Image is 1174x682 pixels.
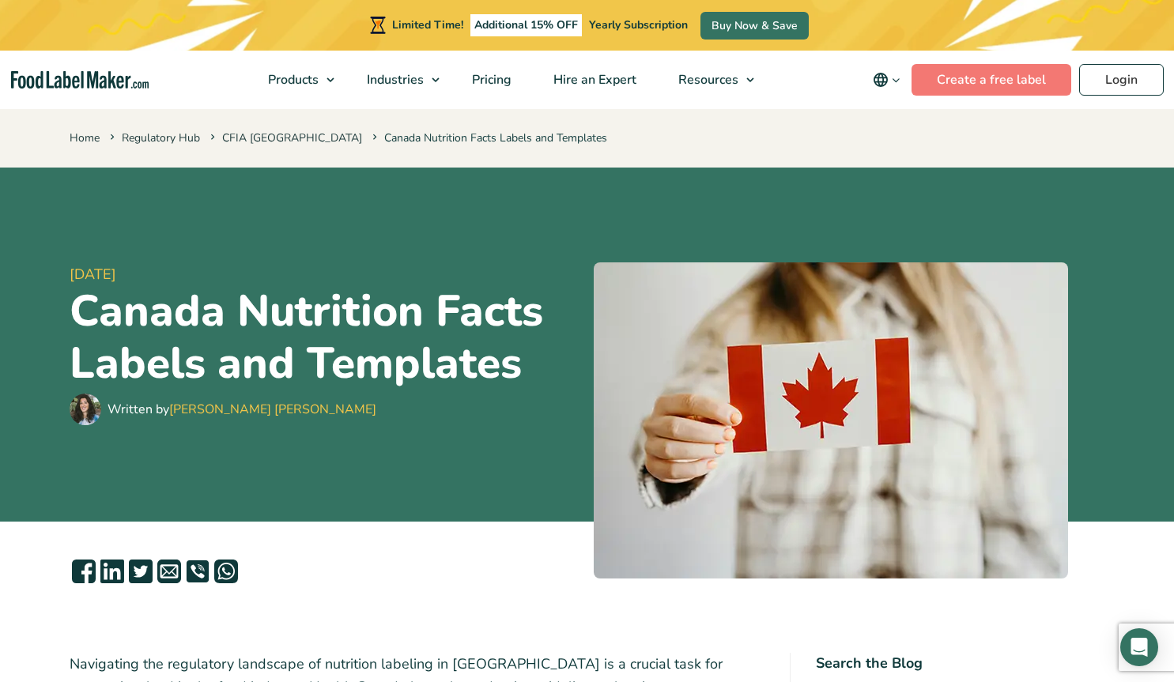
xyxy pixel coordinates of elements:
span: Hire an Expert [549,71,638,89]
a: Industries [346,51,447,109]
div: Open Intercom Messenger [1120,628,1158,666]
span: Pricing [467,71,513,89]
a: [PERSON_NAME] [PERSON_NAME] [169,401,376,418]
a: Resources [658,51,762,109]
span: Products [263,71,320,89]
a: Regulatory Hub [122,130,200,145]
span: Additional 15% OFF [470,14,582,36]
span: [DATE] [70,264,581,285]
a: Buy Now & Save [700,12,809,40]
span: Canada Nutrition Facts Labels and Templates [369,130,607,145]
a: Login [1079,64,1164,96]
h1: Canada Nutrition Facts Labels and Templates [70,285,581,390]
span: Industries [362,71,425,89]
a: Create a free label [912,64,1071,96]
a: CFIA [GEOGRAPHIC_DATA] [222,130,362,145]
span: Resources [674,71,740,89]
h4: Search the Blog [816,653,1104,674]
img: Maria Abi Hanna - Food Label Maker [70,394,101,425]
a: Home [70,130,100,145]
a: Products [247,51,342,109]
div: Written by [108,400,376,419]
span: Limited Time! [392,17,463,32]
a: Hire an Expert [533,51,654,109]
a: Pricing [451,51,529,109]
span: Yearly Subscription [589,17,688,32]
